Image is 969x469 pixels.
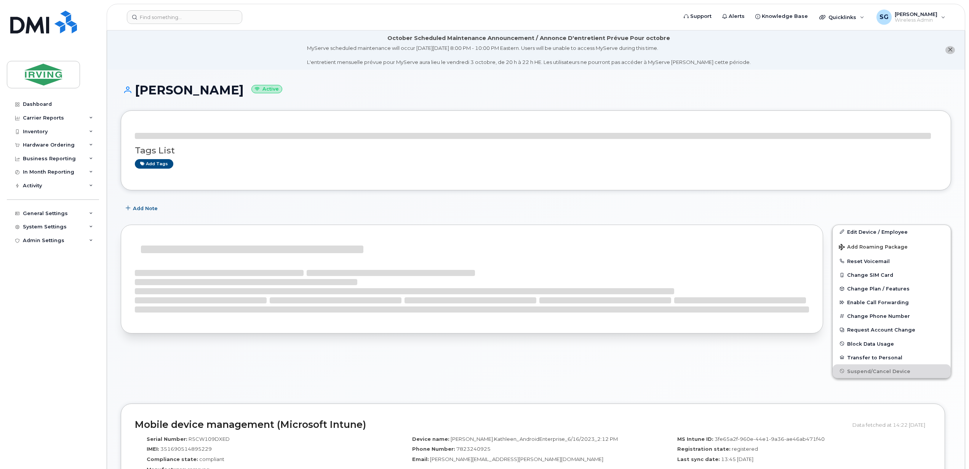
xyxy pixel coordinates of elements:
label: Email: [412,456,429,463]
a: Edit Device / Employee [833,225,951,239]
a: Add tags [135,159,173,169]
span: 3fe65a2f-960e-44e1-9a36-ae46ab471f40 [715,436,825,442]
button: close notification [945,46,955,54]
label: Serial Number: [147,435,187,443]
span: 7823240925 [456,446,491,452]
h3: Tags List [135,146,937,155]
span: registered [732,446,758,452]
label: MS Intune ID: [677,435,713,443]
small: Active [251,85,282,94]
button: Enable Call Forwarding [833,295,951,309]
span: 13:45 [DATE] [721,456,753,462]
label: Last sync date: [677,456,720,463]
span: compliant [199,456,224,462]
span: R5CW109DXED [189,436,230,442]
label: Registration state: [677,445,731,453]
h2: Mobile device management (Microsoft Intune) [135,420,847,430]
button: Reset Voicemail [833,254,951,268]
div: Data fetched at 14:22 [DATE] [852,418,931,432]
span: Change Plan / Features [847,286,910,292]
span: 351690514895229 [160,446,212,452]
button: Transfer to Personal [833,351,951,364]
button: Request Account Change [833,323,951,337]
span: [PERSON_NAME].Kathleen_AndroidEnterprise_6/16/2023_2:12 PM [451,436,618,442]
button: Change Plan / Features [833,282,951,295]
button: Add Note [121,202,164,215]
label: IMEI: [147,445,159,453]
button: Add Roaming Package [833,239,951,254]
span: [PERSON_NAME][EMAIL_ADDRESS][PERSON_NAME][DOMAIN_NAME] [430,456,603,462]
label: Phone Number: [412,445,455,453]
span: Suspend/Cancel Device [847,368,910,374]
span: Add Roaming Package [839,244,908,251]
label: Compliance state: [147,456,198,463]
button: Change Phone Number [833,309,951,323]
h1: [PERSON_NAME] [121,83,951,97]
span: Enable Call Forwarding [847,300,909,305]
button: Block Data Usage [833,337,951,351]
label: Device name: [412,435,449,443]
span: Add Note [133,205,158,212]
button: Suspend/Cancel Device [833,364,951,378]
button: Change SIM Card [833,268,951,282]
div: October Scheduled Maintenance Announcement / Annonce D'entretient Prévue Pour octobre [387,34,670,42]
div: MyServe scheduled maintenance will occur [DATE][DATE] 8:00 PM - 10:00 PM Eastern. Users will be u... [307,45,751,66]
